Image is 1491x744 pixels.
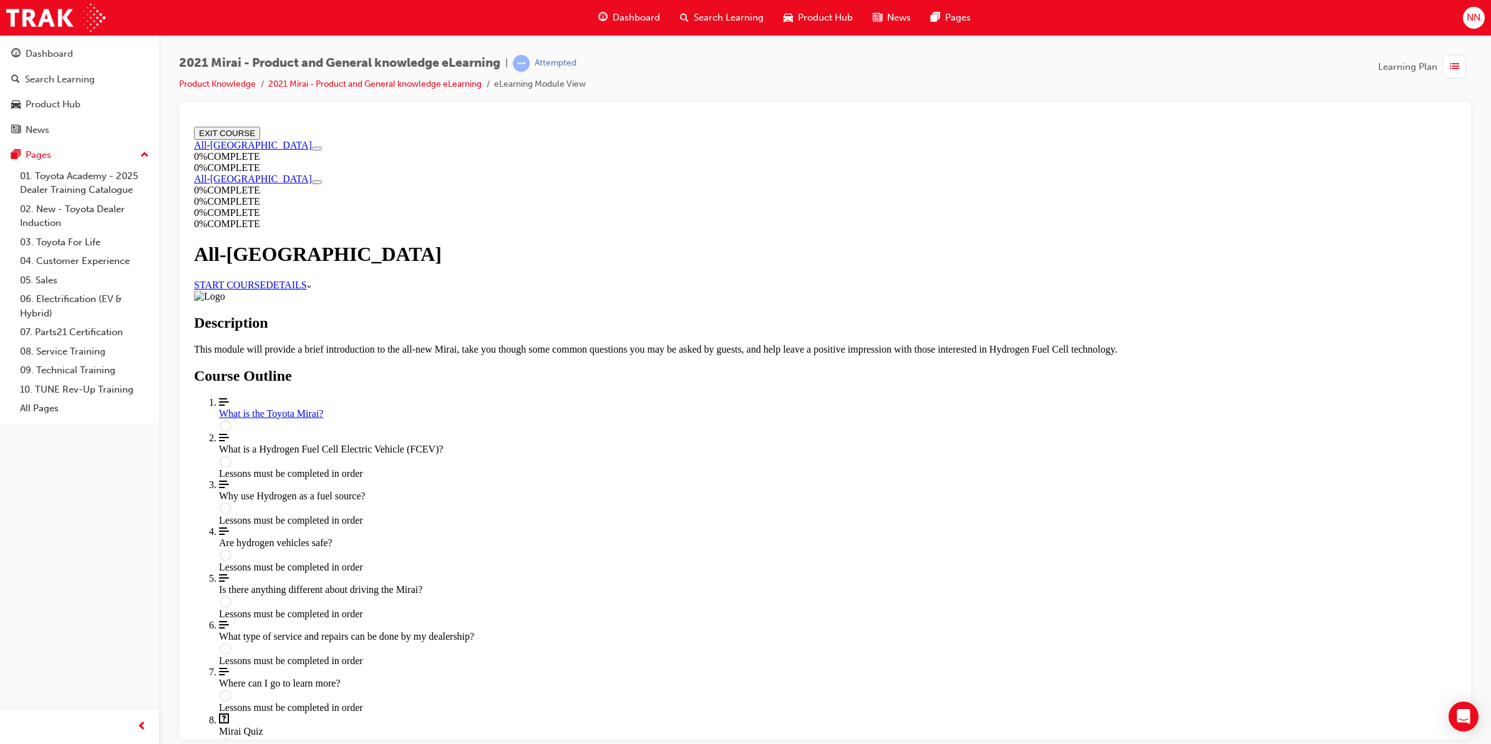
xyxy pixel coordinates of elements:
div: What is the Toyota Mirai? [30,286,1267,298]
span: search-icon [680,10,689,26]
a: START COURSE [5,158,77,169]
div: Are hydrogen vehicles safe? [30,416,1267,427]
p: This module will provide a brief introduction to the all-new Mirai, take you though some common q... [5,222,1267,233]
div: Dashboard [26,47,73,61]
div: Search Learning [25,72,95,87]
div: Mirai Quiz [30,604,1267,615]
a: Product Knowledge [179,79,256,89]
span: guage-icon [11,49,21,60]
button: NN [1463,7,1485,29]
a: All-[GEOGRAPHIC_DATA] [5,52,123,62]
a: All-[GEOGRAPHIC_DATA] [5,18,123,29]
span: The Where can I go to learn more? lesson is currently unavailable: Lessons must be completed in o... [30,545,1267,591]
a: 02. New - Toyota Dealer Induction [15,200,154,233]
div: Where can I go to learn more? [30,556,1267,567]
a: search-iconSearch Learning [670,5,774,31]
a: 07. Parts21 Certification [15,323,154,342]
span: Dashboard [613,11,660,25]
div: Pages [26,148,51,162]
a: 10. TUNE Rev-Up Training [15,380,154,399]
div: Is there anything different about driving the Mirai? [30,463,1267,474]
span: list-icon [1450,59,1459,75]
div: 0 % COMPLETE [5,29,1267,41]
span: 2021 Mirai - Product and General knowledge eLearning [179,56,500,71]
a: Search Learning [5,68,154,91]
a: Dashboard [5,42,154,66]
span: learningRecordVerb_ATTEMPT-icon [513,55,530,72]
a: 08. Service Training [15,342,154,361]
span: news-icon [11,125,21,136]
h2: Course Outline [5,246,1267,263]
a: 01. Toyota Academy - 2025 Dealer Training Catalogue [15,167,154,200]
span: pages-icon [931,10,940,26]
span: The What is a Hydrogen Fuel Cell Electric Vehicle (FCEV)? lesson is currently unavailable: Lesson... [30,311,1267,357]
span: NN [1467,11,1480,25]
span: DETAILS [77,158,117,169]
span: car-icon [784,10,793,26]
span: Lessons must be completed in order [30,580,174,591]
a: pages-iconPages [921,5,981,31]
h2: Description [5,193,1267,210]
button: DashboardSearch LearningProduct HubNews [5,40,154,144]
span: News [887,11,911,25]
div: News [26,123,49,137]
span: car-icon [11,99,21,110]
span: Lessons must be completed in order [30,440,174,451]
a: 2021 Mirai - Product and General knowledge eLearning [268,79,482,89]
main: Course Details [5,169,1267,640]
span: up-icon [140,147,149,164]
div: Open Intercom Messenger [1449,702,1479,732]
span: Lessons must be completed in order [30,487,174,497]
div: 0 % COMPLETE [5,63,180,74]
a: 09. Technical Training [15,361,154,380]
span: Pages [945,11,971,25]
section: Course Information [5,18,1267,52]
span: The Are hydrogen vehicles safe? lesson is currently unavailable: Lessons must be completed in order. [30,404,1267,451]
span: The Why use Hydrogen as a fuel source? lesson is currently unavailable: Lessons must be completed... [30,358,1267,404]
a: DETAILS [77,158,122,169]
button: Pages [5,144,154,167]
h1: All-[GEOGRAPHIC_DATA] [5,121,1267,144]
span: The Is there anything different about driving the Mirai? lesson is currently unavailable: Lessons... [30,451,1267,497]
div: 0 % COMPLETE [5,86,1267,97]
a: All Pages [15,399,154,418]
a: Product Hub [5,93,154,116]
span: news-icon [873,10,882,26]
div: 0 % COMPLETE [5,74,180,86]
button: EXIT COURSE [5,5,71,18]
span: Learning Plan [1378,60,1437,74]
span: Lessons must be completed in order [30,393,174,404]
a: news-iconNews [863,5,921,31]
a: car-iconProduct Hub [774,5,863,31]
span: prev-icon [137,719,147,735]
div: What type of service and repairs can be done by my dealership? [30,509,1267,521]
div: What is a Hydrogen Fuel Cell Electric Vehicle (FCEV)? [30,322,1267,333]
span: Lessons must be completed in order [30,534,174,544]
a: 04. Customer Experience [15,252,154,271]
div: Why use Hydrogen as a fuel source? [30,369,1267,380]
a: 06. Electrification (EV & Hybrid) [15,290,154,323]
a: 05. Sales [15,271,154,290]
span: search-icon [11,74,20,86]
a: guage-iconDashboard [588,5,670,31]
span: Search Learning [694,11,764,25]
li: eLearning Module View [494,77,586,92]
span: The Mirai Quiz lesson is currently unavailable: Lessons must be completed in order. [30,592,1267,639]
img: Trak [6,4,105,32]
div: Attempted [535,57,576,69]
span: pages-icon [11,150,21,161]
span: guage-icon [598,10,608,26]
span: | [505,56,508,71]
a: News [5,119,154,142]
button: Learning Plan [1378,55,1471,79]
section: Course Information [5,52,180,86]
div: 0 % COMPLETE [5,41,1267,52]
div: 0 % COMPLETE [5,97,1267,108]
span: The What type of service and repairs can be done by my dealership? lesson is currently unavailabl... [30,498,1267,544]
div: Product Hub [26,97,80,112]
a: 03. Toyota For Life [15,233,154,252]
img: Logo [5,169,36,180]
span: Lessons must be completed in order [30,346,174,357]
